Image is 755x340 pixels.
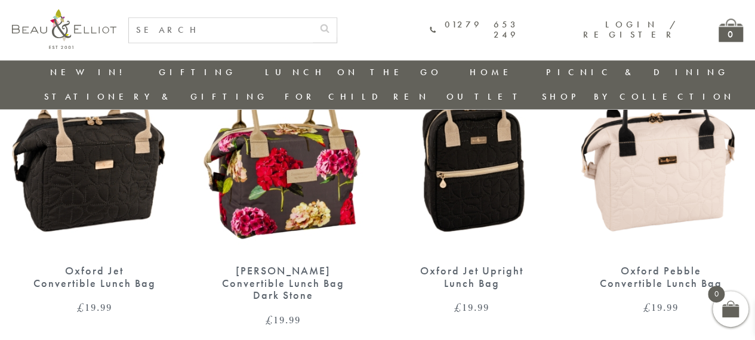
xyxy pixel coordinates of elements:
a: New in! [50,66,130,78]
a: Lunch On The Go [264,66,441,78]
span: £ [454,299,462,314]
div: Oxford Jet Convertible Lunch Bag [33,265,156,289]
div: Oxford Jet Upright Lunch Bag [411,265,534,289]
bdi: 19.99 [643,299,678,314]
bdi: 19.99 [77,299,112,314]
a: Stationery & Gifting [44,91,268,103]
a: Gifting [159,66,236,78]
a: Oxford Jet Upright Lunch Bag £19.99 [390,41,554,313]
a: Oxford Pebble Convertible Lunch Bag £19.99 [578,41,743,313]
bdi: 19.99 [454,299,489,314]
img: logo [12,9,116,49]
a: 01279 653 249 [430,20,519,41]
a: Login / Register [583,18,677,41]
a: Picnic & Dining [546,66,729,78]
input: SEARCH [129,18,313,42]
a: Home [470,66,517,78]
a: Oxford Jet Convertible Lunch Bag £19.99 [12,41,177,313]
span: £ [643,299,651,314]
a: Outlet [446,91,525,103]
span: £ [77,299,85,314]
bdi: 19.99 [266,312,301,326]
a: Shop by collection [542,91,735,103]
a: 0 [719,18,743,42]
span: 0 [708,286,725,302]
div: [PERSON_NAME] Convertible Lunch Bag Dark Stone [221,265,344,302]
a: Sarah Kelleher Lunch Bag Dark Stone [PERSON_NAME] Convertible Lunch Bag Dark Stone £19.99 [201,41,365,325]
div: Oxford Pebble Convertible Lunch Bag [599,265,722,289]
a: For Children [285,91,430,103]
img: Sarah Kelleher Lunch Bag Dark Stone [201,41,365,253]
span: £ [266,312,273,326]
